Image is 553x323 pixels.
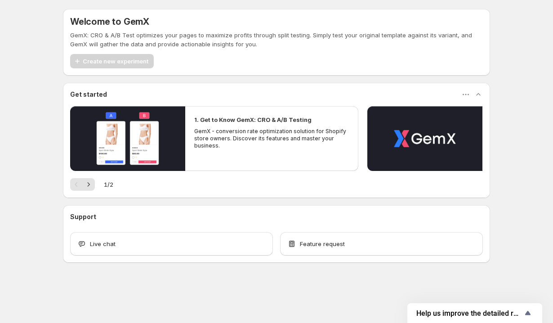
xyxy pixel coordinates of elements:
button: Show survey - Help us improve the detailed report for A/B campaigns [416,308,533,319]
span: 1 / 2 [104,180,113,189]
h3: Support [70,212,96,221]
button: Play video [367,106,482,171]
h5: Welcome to GemX [70,16,149,27]
span: Help us improve the detailed report for A/B campaigns [416,309,522,318]
h2: 1. Get to Know GemX: CRO & A/B Testing [194,115,312,124]
span: Feature request [300,239,345,248]
button: Next [82,178,95,191]
span: Live chat [90,239,116,248]
h3: Get started [70,90,107,99]
nav: Pagination [70,178,95,191]
p: GemX - conversion rate optimization solution for Shopify store owners. Discover its features and ... [194,128,349,149]
button: Play video [70,106,185,171]
p: GemX: CRO & A/B Test optimizes your pages to maximize profits through split testing. Simply test ... [70,31,483,49]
